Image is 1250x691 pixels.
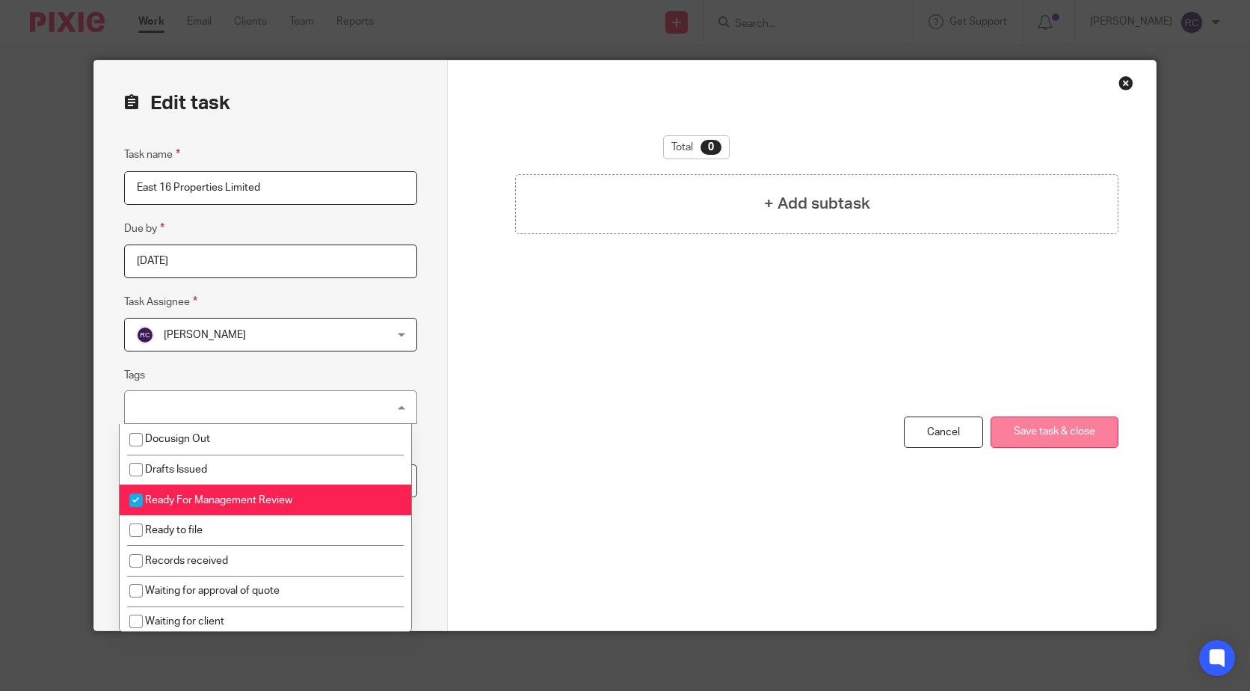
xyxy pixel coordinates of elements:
[904,417,983,449] a: Cancel
[991,417,1118,449] button: Save task & close
[145,495,292,506] span: Ready For Management Review
[145,525,203,535] span: Ready to file
[764,192,870,215] h4: + Add subtask
[1118,76,1133,90] div: Close this dialog window
[164,330,246,340] span: [PERSON_NAME]
[701,140,721,155] div: 0
[663,135,730,159] div: Total
[145,556,228,566] span: Records received
[124,293,197,310] label: Task Assignee
[124,245,417,278] input: Pick a date
[124,220,164,237] label: Due by
[124,146,180,163] label: Task name
[124,90,417,116] h2: Edit task
[145,464,207,475] span: Drafts Issued
[145,434,210,444] span: Docusign Out
[124,368,145,383] label: Tags
[145,616,224,627] span: Waiting for client
[136,326,154,344] img: svg%3E
[145,586,280,596] span: Waiting for approval of quote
